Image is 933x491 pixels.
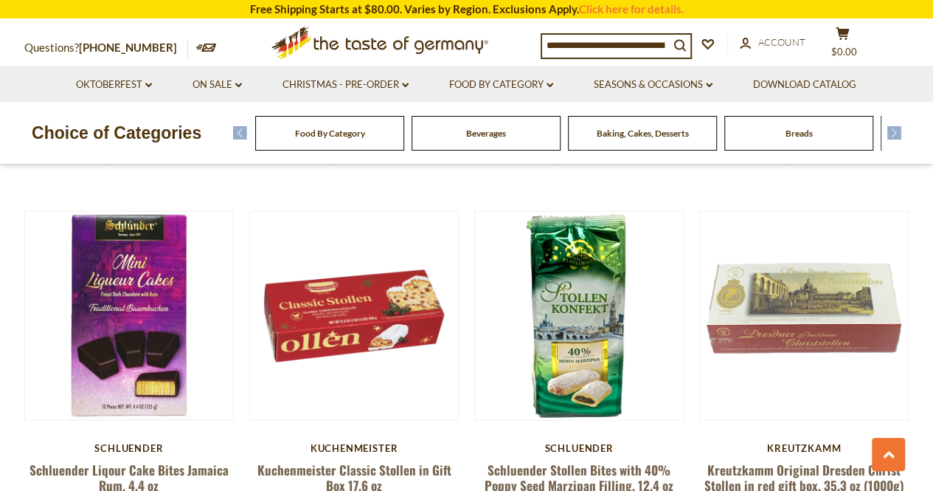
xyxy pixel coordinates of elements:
[76,77,152,93] a: Oktoberfest
[579,2,684,16] a: Click here for details.
[699,442,909,454] div: Kreutzkamm
[758,36,805,48] span: Account
[24,38,188,58] p: Questions?
[740,35,805,51] a: Account
[700,212,909,421] img: Kreutzkamm Original Dresden Christ Stollen in red gift box, 35.3 oz (1000g)
[594,77,712,93] a: Seasons & Occasions
[474,442,684,454] div: Schluender
[753,77,856,93] a: Download Catalog
[282,77,409,93] a: Christmas - PRE-ORDER
[831,46,857,58] span: $0.00
[466,128,506,139] a: Beverages
[193,77,242,93] a: On Sale
[79,41,177,54] a: [PHONE_NUMBER]
[449,77,553,93] a: Food By Category
[233,126,247,140] img: previous arrow
[250,212,459,421] img: Kuchenmeister Classic Stollen in Gift Box 17.6 oz
[295,128,365,139] a: Food By Category
[249,442,459,454] div: Kuchenmeister
[597,128,689,139] a: Baking, Cakes, Desserts
[24,442,235,454] div: Schluender
[475,212,684,421] img: Schluender Stollen Bites with 40% Poppy Seed Marzipan Filling, 12.4 oz
[887,126,901,140] img: next arrow
[785,128,813,139] a: Breads
[821,27,865,63] button: $0.00
[25,212,234,421] img: Schluender Liqour Cake Bites Jamaica Rum, 4.4 oz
